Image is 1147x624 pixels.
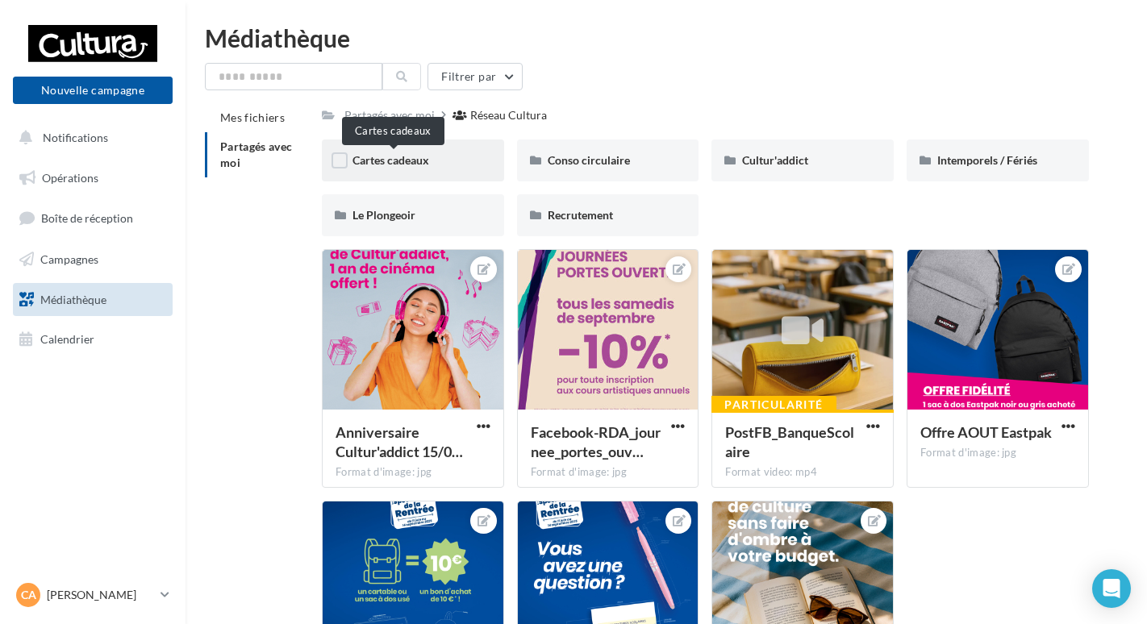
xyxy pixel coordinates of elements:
div: Réseau Cultura [470,107,547,123]
button: Notifications [10,121,169,155]
span: Cultur'addict [742,153,808,167]
span: Offre AOUT Eastpak [920,423,1052,441]
a: CA [PERSON_NAME] [13,580,173,610]
p: [PERSON_NAME] [47,587,154,603]
span: CA [21,587,36,603]
span: Recrutement [548,208,613,222]
span: Mes fichiers [220,110,285,124]
span: Conso circulaire [548,153,630,167]
a: Campagnes [10,243,176,277]
a: Boîte de réception [10,201,176,235]
a: Médiathèque [10,283,176,317]
span: PostFB_BanqueScolaire [725,423,854,460]
span: Partagés avec moi [220,139,293,169]
div: Open Intercom Messenger [1092,569,1131,608]
span: Le Plongeoir [352,208,415,222]
span: Anniversaire Cultur'addict 15/09 au 28/09 [336,423,463,460]
button: Filtrer par [428,63,523,90]
div: Format d'image: jpg [336,465,490,480]
div: Médiathèque [205,26,1128,50]
span: Intemporels / Fériés [937,153,1037,167]
span: Boîte de réception [41,211,133,225]
div: Format d'image: jpg [920,446,1075,460]
div: Particularité [711,396,836,414]
a: Calendrier [10,322,176,356]
div: Format d'image: jpg [531,465,686,480]
span: Cartes cadeaux [352,153,429,167]
span: Opérations [42,171,98,185]
span: Campagnes [40,252,98,266]
span: Notifications [43,131,108,144]
span: Calendrier [40,332,94,346]
a: Opérations [10,161,176,195]
div: Partagés avec moi [344,107,435,123]
div: Format video: mp4 [725,465,880,480]
span: Médiathèque [40,292,106,306]
button: Nouvelle campagne [13,77,173,104]
span: Facebook-RDA_journee_portes_ouvertes [531,423,661,460]
div: Cartes cadeaux [342,117,444,145]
